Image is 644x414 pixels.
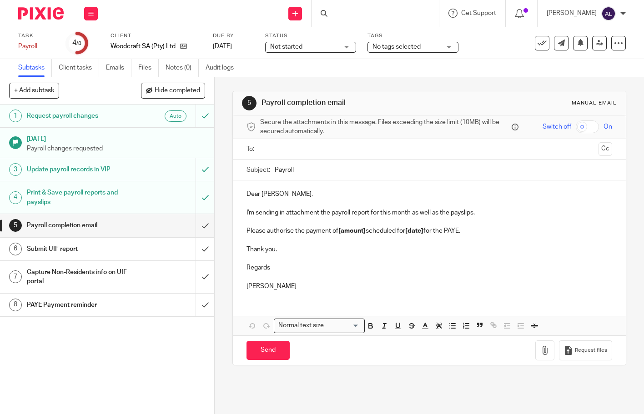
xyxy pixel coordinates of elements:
[242,96,257,110] div: 5
[572,100,617,107] div: Manual email
[247,165,270,175] label: Subject:
[338,228,366,234] strong: [amount]
[27,132,205,144] h1: [DATE]
[76,41,81,46] small: /8
[27,163,133,176] h1: Update payroll records in VIP
[18,59,52,77] a: Subtasks
[111,32,201,40] label: Client
[213,43,232,50] span: [DATE]
[604,122,612,131] span: On
[247,263,612,272] p: Regards
[213,32,254,40] label: Due by
[27,298,133,312] h1: PAYE Payment reminder
[601,6,616,21] img: svg%3E
[262,98,449,108] h1: Payroll completion email
[599,142,612,156] button: Cc
[9,219,22,232] div: 5
[575,347,607,354] span: Request files
[138,59,159,77] a: Files
[18,42,55,51] div: Payroll
[27,219,133,232] h1: Payroll completion email
[27,109,133,123] h1: Request payroll changes
[72,38,81,48] div: 4
[247,341,290,360] input: Send
[27,242,133,256] h1: Submit UIF report
[270,44,302,50] span: Not started
[461,10,496,16] span: Get Support
[9,83,59,98] button: + Add subtask
[405,228,423,234] strong: [date]
[247,145,257,154] label: To:
[367,32,458,40] label: Tags
[141,83,205,98] button: Hide completed
[247,282,612,291] p: [PERSON_NAME]
[247,226,612,235] p: Please authorise the payment of scheduled for for the PAYE.
[106,59,131,77] a: Emails
[274,319,365,333] div: Search for option
[247,245,612,254] p: Thank you.
[111,42,176,51] p: Woodcraft SA (Pty) Ltd
[18,32,55,40] label: Task
[9,110,22,122] div: 1
[372,44,421,50] span: No tags selected
[27,186,133,209] h1: Print & Save payroll reports and payslips
[166,59,199,77] a: Notes (0)
[59,59,99,77] a: Client tasks
[9,299,22,311] div: 8
[265,32,356,40] label: Status
[165,110,186,122] div: Auto
[247,208,612,217] p: I'm sending in attachment the payroll report for this month as well as the payslips.
[543,122,571,131] span: Switch off
[9,163,22,176] div: 3
[9,243,22,255] div: 6
[18,7,64,20] img: Pixie
[9,191,22,204] div: 4
[327,321,359,330] input: Search for option
[276,321,326,330] span: Normal text size
[547,9,597,18] p: [PERSON_NAME]
[559,340,612,361] button: Request files
[9,270,22,283] div: 7
[27,265,133,289] h1: Capture Non-Residents info on UIF portal
[260,118,509,136] span: Secure the attachments in this message. Files exceeding the size limit (10MB) will be secured aut...
[27,144,205,153] p: Payroll changes requested
[247,190,612,199] p: Dear [PERSON_NAME],
[155,87,200,95] span: Hide completed
[206,59,241,77] a: Audit logs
